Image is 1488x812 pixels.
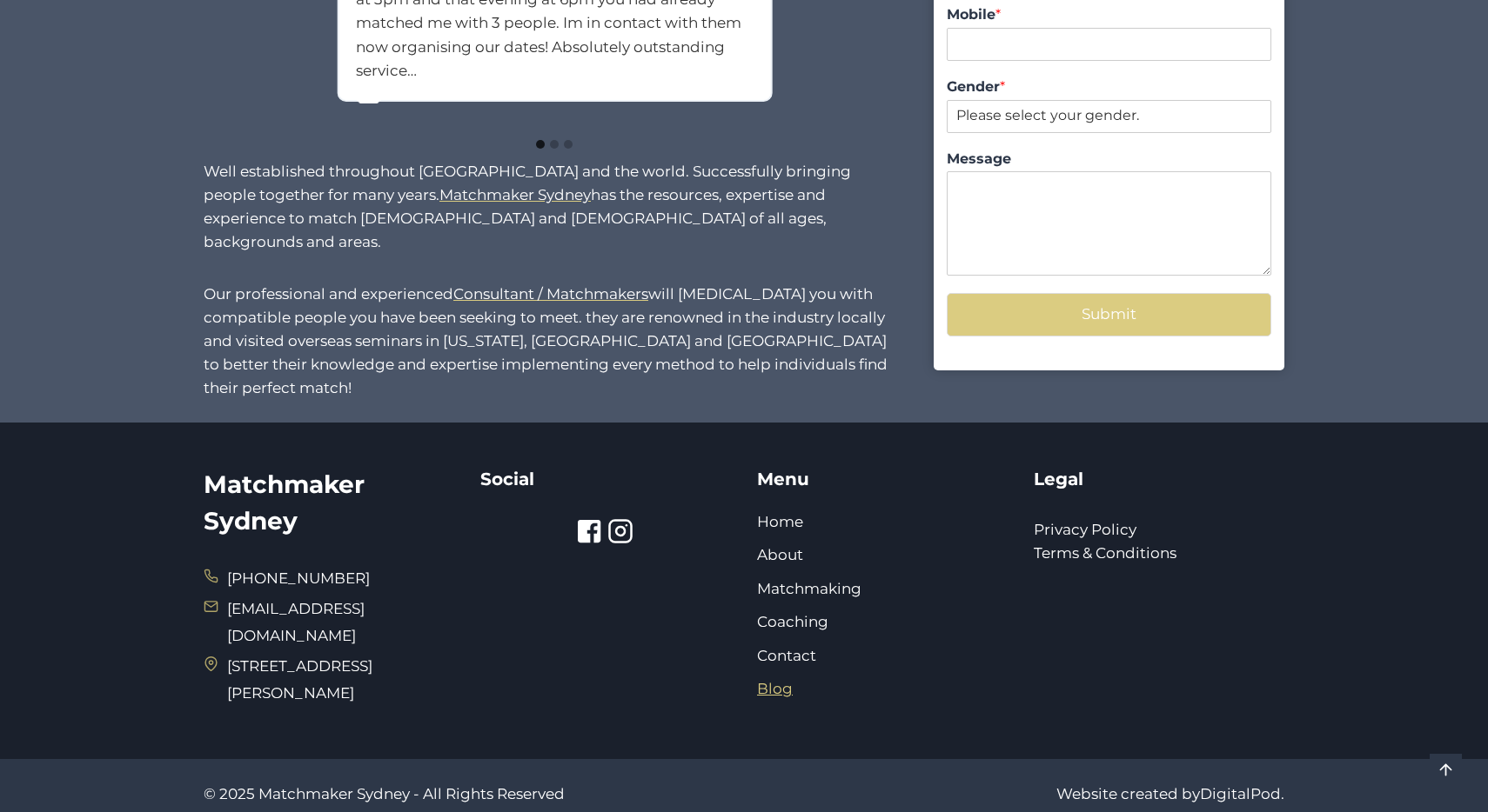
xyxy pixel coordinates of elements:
a: About [757,546,803,563]
a: [EMAIL_ADDRESS][DOMAIN_NAME] [227,600,365,644]
input: Mobile [947,28,1271,61]
a: Home [757,513,803,530]
a: Terms & Conditions [1034,544,1176,562]
label: Mobile [947,6,1271,24]
p: Well established throughout [GEOGRAPHIC_DATA] and the world. Successfully bringing people togethe... [204,160,906,255]
ul: Select a slide to show [204,136,906,151]
p: © 2025 Matchmaker Sydney - All Rights Reserved [204,782,731,806]
button: Submit [947,293,1271,336]
a: Coaching [757,613,828,630]
a: Contact [757,647,816,664]
label: Message [947,150,1271,169]
h5: Menu [757,466,1008,492]
a: Blog [757,680,793,697]
a: [PHONE_NUMBER] [227,569,370,587]
h5: Social [480,466,731,492]
button: Go to slide 3 [564,140,573,149]
label: Gender [947,78,1271,97]
a: Matchmaking [757,580,861,597]
button: Go to slide 2 [550,140,559,149]
p: Our professional and experienced will [MEDICAL_DATA] you with compatible people you have been see... [204,283,906,401]
h5: Legal [1034,466,1284,492]
button: Go to slide 1 [536,140,545,149]
a: Consultant / Matchmakers [453,285,648,303]
a: Scroll to top [1430,754,1462,786]
h2: Matchmaker Sydney [204,466,454,539]
span: [STREET_ADDRESS][PERSON_NAME] [227,653,454,706]
p: Website created by . [757,782,1284,806]
a: Matchmaker Sydney [439,186,591,203]
a: DigitalPod [1200,785,1281,802]
a: Privacy Policy [1034,521,1136,538]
